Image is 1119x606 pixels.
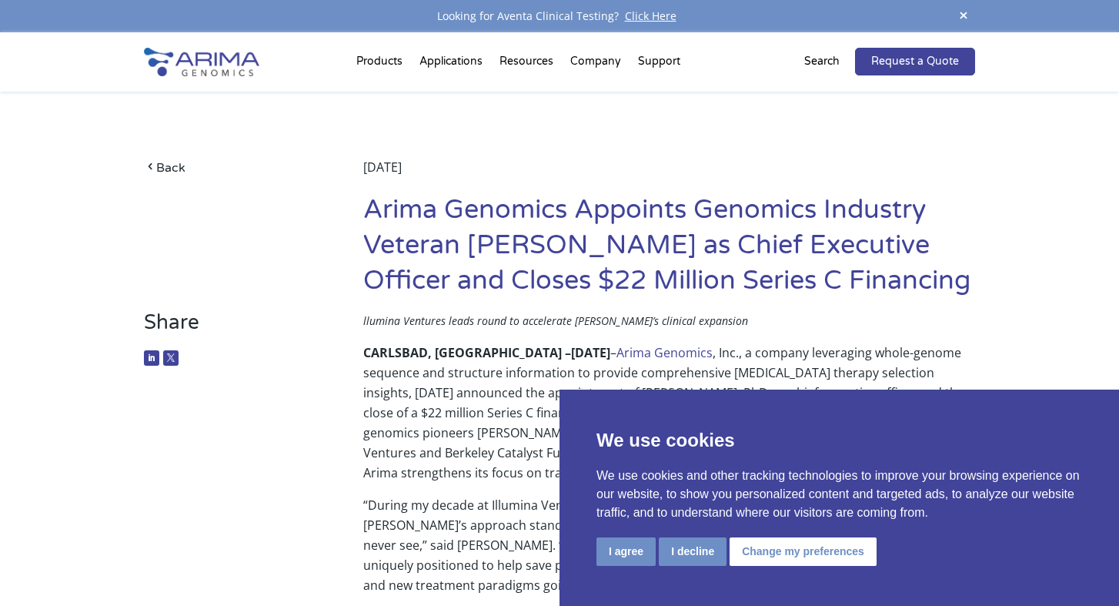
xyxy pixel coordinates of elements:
[855,48,975,75] a: Request a Quote
[363,344,571,361] b: CARLSBAD, [GEOGRAPHIC_DATA] –
[616,344,713,361] a: Arima Genomics
[363,157,975,193] div: [DATE]
[363,343,975,495] p: – , Inc., a company leveraging whole-genome sequence and structure information to provide compreh...
[804,52,840,72] p: Search
[596,427,1082,454] p: We use cookies
[144,310,317,347] h3: Share
[659,537,727,566] button: I decline
[730,537,877,566] button: Change my preferences
[596,537,656,566] button: I agree
[571,344,610,361] b: [DATE]
[363,193,975,310] h1: Arima Genomics Appoints Genomics Industry Veteran [PERSON_NAME] as Chief Executive Officer and Cl...
[144,6,975,26] div: Looking for Aventa Clinical Testing?
[144,157,317,178] a: Back
[596,467,1082,522] p: We use cookies and other tracking technologies to improve your browsing experience on our website...
[619,8,683,23] a: Click Here
[363,313,748,328] span: llumina Ventures leads round to accelerate [PERSON_NAME]’s clinical expansion
[144,48,259,76] img: Arima-Genomics-logo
